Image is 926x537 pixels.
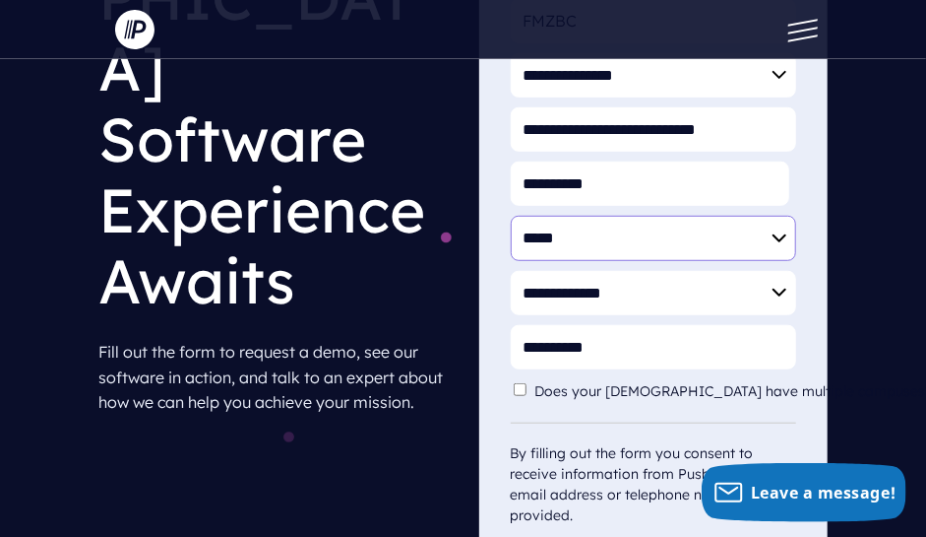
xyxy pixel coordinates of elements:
[702,463,906,522] button: Leave a message!
[751,482,896,503] span: Leave a message!
[99,332,448,424] p: Fill out the form to request a demo, see our software in action, and talk to an expert about how ...
[511,423,796,526] div: By filling out the form you consent to receive information from Pushpay at the email address or t...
